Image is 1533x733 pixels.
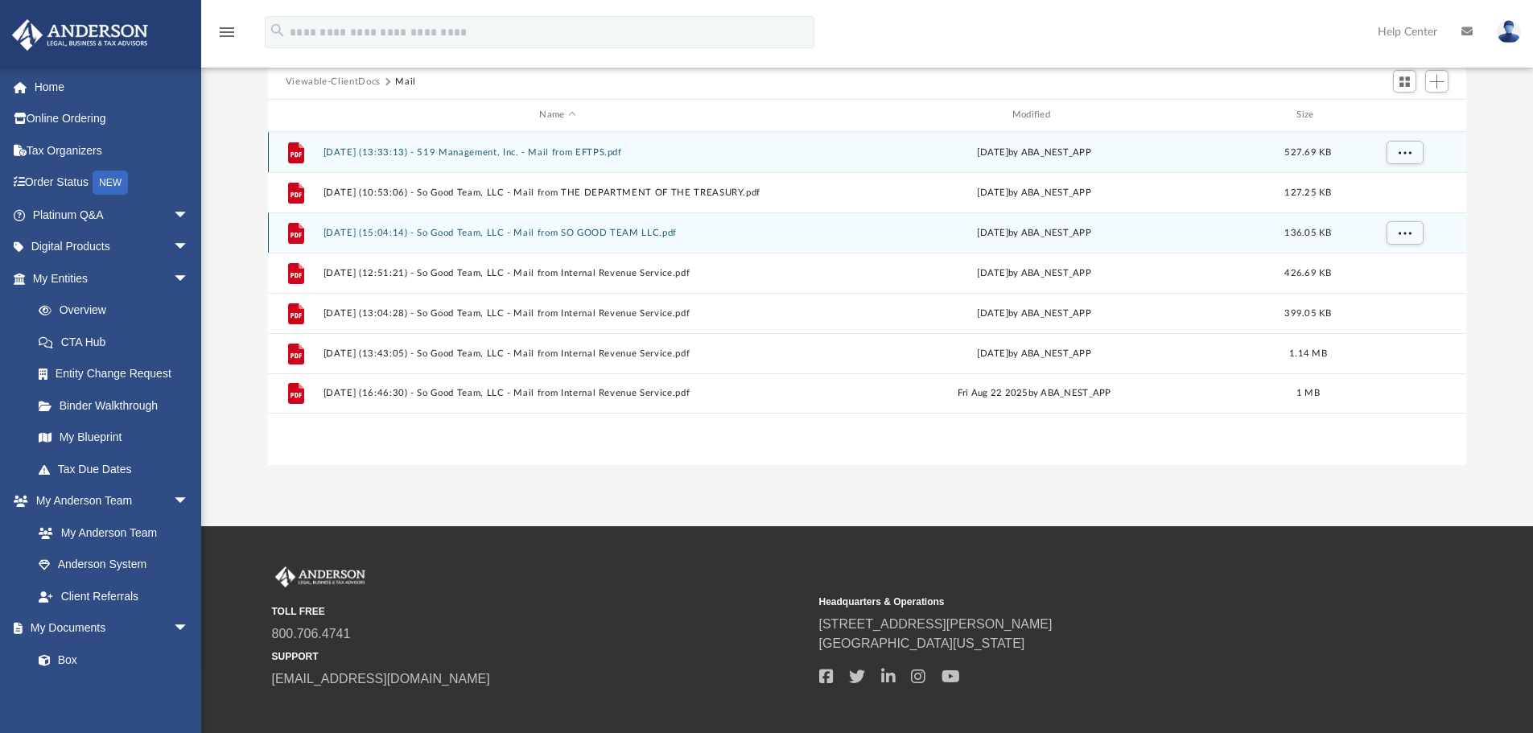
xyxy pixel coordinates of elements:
span: 1.14 MB [1289,348,1327,357]
span: 136.05 KB [1284,228,1331,237]
div: Fri Aug 22 2025 by ABA_NEST_APP [799,386,1268,401]
a: [STREET_ADDRESS][PERSON_NAME] [819,617,1053,631]
a: Client Referrals [23,580,205,612]
a: My Blueprint [23,422,205,454]
a: Binder Walkthrough [23,389,213,422]
div: NEW [93,171,128,195]
a: CTA Hub [23,326,213,358]
span: 426.69 KB [1284,268,1331,277]
button: [DATE] (13:04:28) - So Good Team, LLC - Mail from Internal Revenue Service.pdf [323,308,792,319]
div: [DATE] by ABA_NEST_APP [799,225,1268,240]
div: grid [268,132,1467,465]
img: Anderson Advisors Platinum Portal [7,19,153,51]
button: Switch to Grid View [1393,70,1417,93]
button: Add [1425,70,1449,93]
a: My Anderson Teamarrow_drop_down [11,485,205,517]
a: [EMAIL_ADDRESS][DOMAIN_NAME] [272,672,490,686]
span: 1 MB [1296,389,1320,397]
button: [DATE] (10:53:06) - So Good Team, LLC - Mail from THE DEPARTMENT OF THE TREASURY.pdf [323,187,792,198]
button: [DATE] (13:43:05) - So Good Team, LLC - Mail from Internal Revenue Service.pdf [323,348,792,359]
a: menu [217,31,237,42]
img: User Pic [1497,20,1521,43]
a: 800.706.4741 [272,627,351,640]
a: Meeting Minutes [23,676,205,708]
small: SUPPORT [272,649,808,664]
a: My Entitiesarrow_drop_down [11,262,213,294]
span: 127.25 KB [1284,187,1331,196]
a: My Anderson Team [23,517,197,549]
button: [DATE] (12:51:21) - So Good Team, LLC - Mail from Internal Revenue Service.pdf [323,268,792,278]
button: Viewable-ClientDocs [286,75,381,89]
div: [DATE] by ABA_NEST_APP [799,266,1268,280]
span: 527.69 KB [1284,147,1331,156]
a: Entity Change Request [23,358,213,390]
button: [DATE] (16:46:30) - So Good Team, LLC - Mail from Internal Revenue Service.pdf [323,388,792,398]
span: 399.05 KB [1284,308,1331,317]
small: Headquarters & Operations [819,595,1355,609]
button: Mail [395,75,416,89]
a: Tax Organizers [11,134,213,167]
img: Anderson Advisors Platinum Portal [272,566,369,587]
div: Size [1275,108,1340,122]
a: Tax Due Dates [23,453,213,485]
div: Name [322,108,792,122]
div: [DATE] by ABA_NEST_APP [799,346,1268,360]
button: [DATE] (13:33:13) - 519 Management, Inc. - Mail from EFTPS.pdf [323,147,792,158]
span: arrow_drop_down [173,262,205,295]
div: [DATE] by ABA_NEST_APP [799,145,1268,159]
a: Digital Productsarrow_drop_down [11,231,213,263]
div: id [275,108,315,122]
a: Home [11,71,213,103]
a: Online Ordering [11,103,213,135]
span: arrow_drop_down [173,612,205,645]
i: menu [217,23,237,42]
a: Box [23,644,197,676]
a: Overview [23,294,213,327]
button: [DATE] (15:04:14) - So Good Team, LLC - Mail from SO GOOD TEAM LLC.pdf [323,228,792,238]
div: [DATE] by ABA_NEST_APP [799,185,1268,200]
div: Modified [799,108,1269,122]
a: [GEOGRAPHIC_DATA][US_STATE] [819,636,1025,650]
div: id [1347,108,1460,122]
a: My Documentsarrow_drop_down [11,612,205,644]
small: TOLL FREE [272,604,808,619]
button: More options [1386,140,1423,164]
i: search [269,22,286,39]
button: More options [1386,220,1423,245]
div: [DATE] by ABA_NEST_APP [799,306,1268,320]
a: Order StatusNEW [11,167,213,200]
a: Anderson System [23,549,205,581]
span: arrow_drop_down [173,231,205,264]
span: arrow_drop_down [173,485,205,518]
span: arrow_drop_down [173,199,205,232]
a: Platinum Q&Aarrow_drop_down [11,199,213,231]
